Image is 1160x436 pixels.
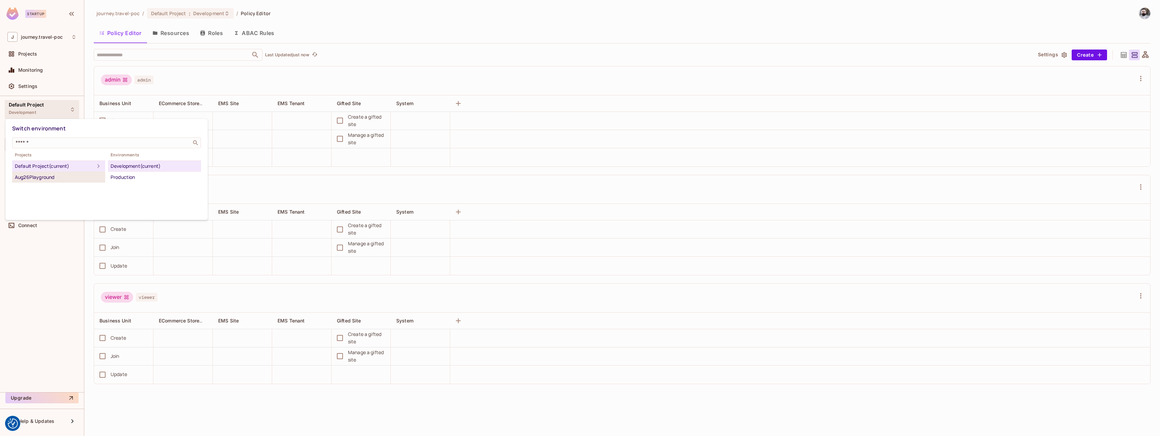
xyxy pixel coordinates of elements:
span: Switch environment [12,125,66,132]
span: Projects [12,152,105,158]
img: Revisit consent button [8,418,18,429]
div: Default Project (current) [15,162,94,170]
span: Environments [108,152,201,158]
button: Consent Preferences [8,418,18,429]
div: Development (current) [111,162,198,170]
div: Aug26Playground [15,173,103,181]
div: Production [111,173,198,181]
